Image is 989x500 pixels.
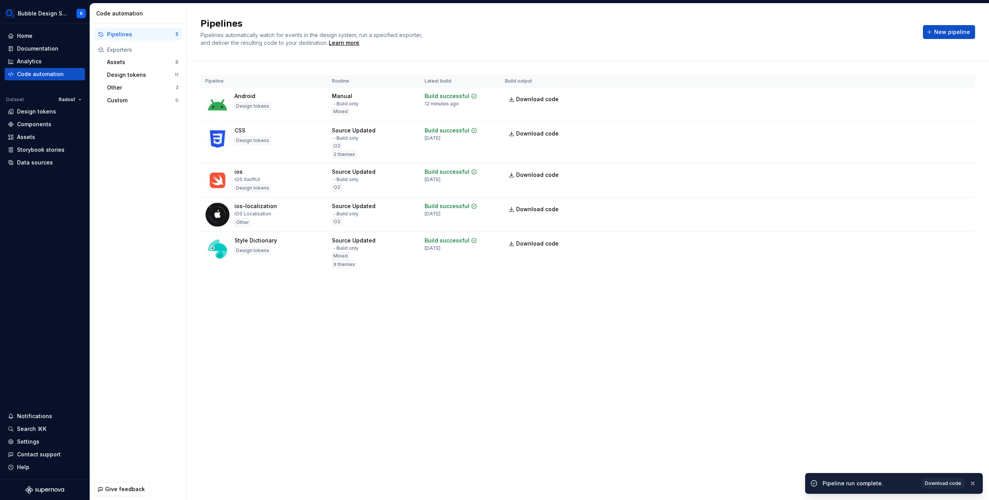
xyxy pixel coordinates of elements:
div: Design tokens [17,108,56,115]
span: New pipeline [934,28,970,36]
button: Help [5,461,85,473]
div: O2 [332,183,342,191]
div: Code automation [17,70,64,78]
button: Radosť [55,94,85,105]
a: Analytics [5,55,85,68]
div: [DATE] [425,176,440,183]
button: Notifications [5,410,85,422]
div: Contact support [17,451,61,458]
span: 2 themes [333,151,355,158]
div: Source Updated [332,237,376,244]
div: Style Dictionary [235,237,277,244]
div: Components [17,120,51,128]
button: Bubble Design SystemR [2,5,88,22]
img: 1a847f6c-1245-4c66-adf2-ab3a177fc91e.png [5,9,15,18]
div: Build successful [425,127,469,134]
div: Build successful [425,168,469,176]
span: Pipelines automatically watch for events in the design system, run a specified exporter, and deli... [201,32,424,46]
div: O2 [332,218,342,225]
div: Code automation [96,10,183,17]
div: iOS Localization [235,211,271,217]
div: 12 minutes ago [425,101,459,107]
div: Source Updated [332,202,376,210]
a: Download code [505,202,564,216]
div: CSS [235,127,245,134]
div: Assets [17,133,35,141]
span: Download code [516,130,559,137]
div: ios-localization [235,202,277,210]
span: Download code [516,95,559,103]
div: Manual [332,92,352,100]
a: Design tokens11 [104,69,182,81]
th: Latest build [420,75,500,88]
div: 3 [175,85,178,91]
div: Design tokens [235,184,271,192]
div: Design tokens [107,71,175,79]
div: Bubble Design System [18,10,67,17]
div: Build successful [425,237,469,244]
div: Settings [17,438,39,446]
a: Home [5,30,85,42]
a: Download code [921,478,965,489]
button: Other3 [104,81,182,94]
button: Custom0 [104,94,182,107]
a: Settings [5,436,85,448]
a: Code automation [5,68,85,80]
span: Download code [516,240,559,247]
div: [DATE] [425,245,440,251]
svg: Supernova Logo [25,486,64,494]
div: 5 [175,31,178,37]
span: Download code [516,171,559,179]
div: Build successful [425,202,469,210]
button: Contact support [5,448,85,461]
div: → Build only [332,135,359,141]
div: iOS SwiftUI [235,176,260,183]
span: Download code [516,205,559,213]
div: → Build only [332,101,359,107]
div: Data sources [17,159,53,166]
button: Assets8 [104,56,182,68]
div: Notifications [17,412,52,420]
div: Design tokens [235,137,271,144]
span: Give feedback [105,485,145,493]
a: Data sources [5,156,85,169]
div: Help [17,463,29,471]
div: → Build only [332,211,359,217]
a: Download code [505,237,564,251]
div: O2 [332,142,342,150]
th: Routine [327,75,420,88]
a: Assets [5,131,85,143]
button: Give feedback [94,482,150,496]
div: R [80,10,83,17]
span: . [328,40,360,46]
a: Download code [505,168,564,182]
a: Design tokens [5,105,85,118]
a: Learn more [329,39,359,47]
div: Mixed [332,252,349,260]
div: Source Updated [332,127,376,134]
a: Documentation [5,42,85,55]
a: Storybook stories [5,144,85,156]
div: Custom [107,97,175,104]
button: New pipeline [923,25,975,39]
a: Download code [505,127,564,141]
div: Design tokens [235,102,271,110]
div: Assets [107,58,175,66]
div: Search ⌘K [17,425,46,433]
div: 0 [175,97,178,103]
button: Search ⌘K [5,423,85,435]
a: Components [5,118,85,131]
div: Mixed [332,108,349,115]
th: Build output [500,75,568,88]
div: Exporters [107,46,178,54]
div: ios [235,168,243,176]
div: Dataset [6,97,24,103]
span: 9 themes [333,261,355,268]
button: Pipelines5 [95,28,182,41]
div: Home [17,32,32,40]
